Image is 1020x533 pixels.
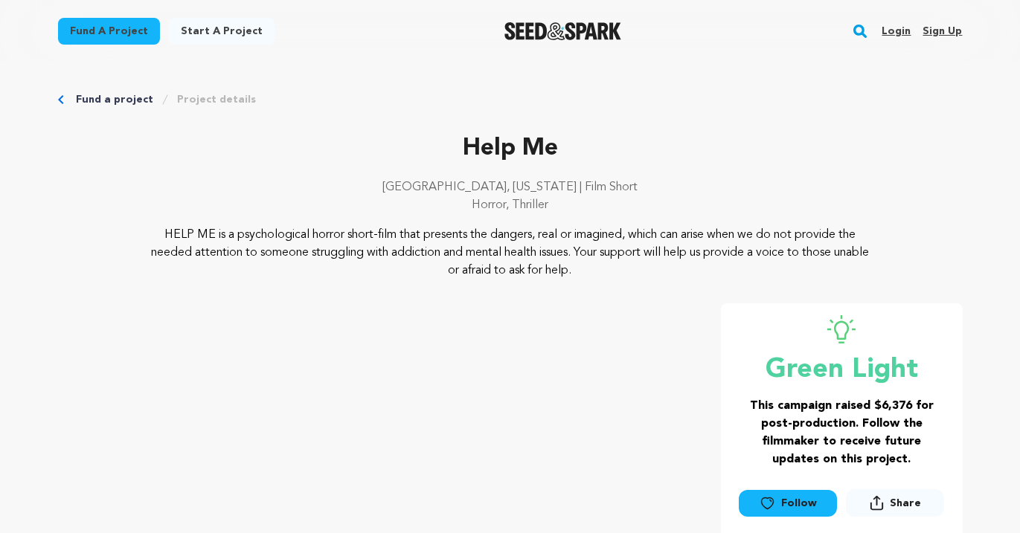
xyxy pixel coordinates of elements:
a: Fund a project [58,18,160,45]
a: Start a project [169,18,275,45]
p: [GEOGRAPHIC_DATA], [US_STATE] | Film Short [58,178,963,196]
a: Login [882,19,911,43]
div: Breadcrumb [58,92,963,107]
span: Share [890,496,921,511]
p: HELP ME is a psychological horror short-film that presents the dangers, real or imagined, which c... [148,226,872,280]
span: Share [846,489,944,523]
p: Help Me [58,131,963,167]
button: Share [846,489,944,517]
img: Seed&Spark Logo Dark Mode [504,22,621,40]
a: Project details [177,92,256,107]
a: Fund a project [76,92,153,107]
a: Follow [739,490,837,517]
a: Sign up [923,19,962,43]
p: Green Light [739,355,945,385]
a: Seed&Spark Homepage [504,22,621,40]
h3: This campaign raised $6,376 for post-production. Follow the filmmaker to receive future updates o... [739,397,945,468]
p: Horror, Thriller [58,196,963,214]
